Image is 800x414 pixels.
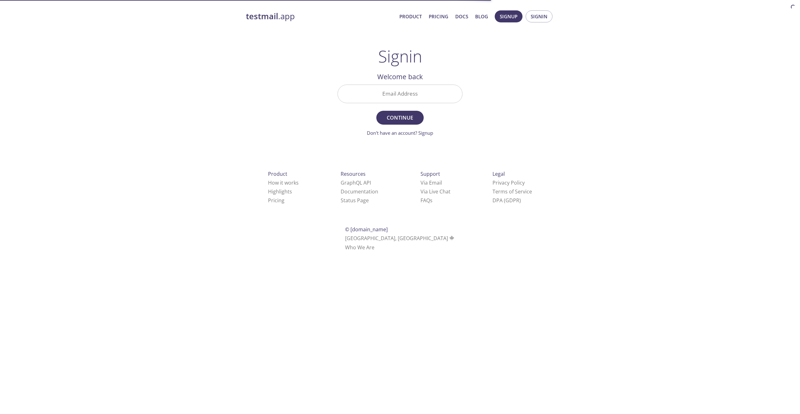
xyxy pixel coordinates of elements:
h1: Signin [378,47,422,66]
span: Resources [341,170,366,177]
span: [GEOGRAPHIC_DATA], [GEOGRAPHIC_DATA] [345,235,455,242]
button: Signup [495,10,522,22]
a: How it works [268,179,299,186]
a: Don't have an account? Signup [367,130,433,136]
a: Highlights [268,188,292,195]
span: © [DOMAIN_NAME] [345,226,388,233]
a: Pricing [429,12,448,21]
a: Via Email [421,179,442,186]
a: DPA (GDPR) [493,197,521,204]
span: Signup [500,12,517,21]
a: Pricing [268,197,284,204]
a: Blog [475,12,488,21]
h2: Welcome back [337,71,463,82]
span: Product [268,170,287,177]
a: Who We Are [345,244,374,251]
a: Terms of Service [493,188,532,195]
a: testmail.app [246,11,394,22]
span: Support [421,170,440,177]
a: Product [399,12,422,21]
button: Continue [376,111,424,125]
strong: testmail [246,11,278,22]
a: Documentation [341,188,378,195]
span: Signin [531,12,547,21]
a: Status Page [341,197,369,204]
span: s [430,197,433,204]
a: Via Live Chat [421,188,451,195]
button: Signin [526,10,552,22]
a: FAQ [421,197,433,204]
span: Continue [383,113,417,122]
a: Docs [455,12,468,21]
a: Privacy Policy [493,179,525,186]
span: Legal [493,170,505,177]
a: GraphQL API [341,179,371,186]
